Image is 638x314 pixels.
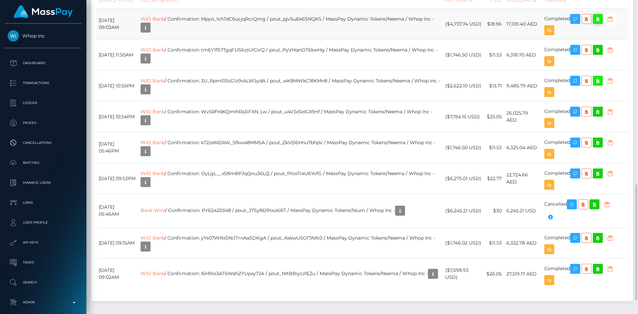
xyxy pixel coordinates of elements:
td: 6,322.78 AED [504,228,542,259]
p: Payees [8,118,79,128]
a: Transactions [5,75,81,91]
td: / Confirmation: I6H9lo3ATkWahZYUpxy7JA / pout_NItBBiyczlEZu / MassPay Dynamic Tokens/Neema / Whop... [138,259,443,289]
td: Cancelled [542,194,628,228]
td: / Confirmation: tmEY1fS7TgqFUS6zsUIGVQ / pout_PyVHqnOTEkwHg / MassPay Dynamic Tokens/Neema / Whop... [138,40,443,70]
a: WIO Bank [141,270,164,276]
td: Completed [542,9,628,40]
a: Admin [5,294,81,311]
td: $25.05 [484,101,504,132]
td: Completed [542,163,628,194]
td: ($1,746.50 USD) [443,40,484,70]
td: $22.77 [484,163,504,194]
a: Ledger [5,95,81,111]
td: / Confirmation: 3U_Rpml0SsG1z9rALW5ydA / pout_wK8MWkC18KMn8 / MassPay Dynamic Tokens/Neema / Whop... [138,70,443,101]
a: Cancellations [5,135,81,151]
td: 6,245.21 USD [504,194,542,228]
a: WIO Bank [141,170,164,176]
td: 6,318.70 AED [504,40,542,70]
td: $11.53 [484,40,504,70]
td: $11.53 [484,228,504,259]
td: Completed [542,70,628,101]
a: WIO Bank [141,235,164,241]
p: Batches [8,158,79,168]
td: Completed [542,101,628,132]
td: / Confirmation: Mpyo_1chTdC6ucjqRcrQmg / pout_pjvSuEk6SNQK5 / MassPay Dynamic Tokens/Neema / Whop... [138,9,443,40]
td: 17,139.40 AED [504,9,542,40]
td: ($2,622.10 USD) [443,70,484,101]
a: WIO Bank [141,109,164,115]
td: Completed [542,132,628,163]
a: Dashboard [5,55,81,71]
td: ($7,194.15 USD) [443,101,484,132]
td: $26.05 [484,259,504,289]
p: Search [8,277,79,287]
td: ($4,737.74 USD) [443,9,484,40]
a: Links [5,194,81,211]
td: [DATE] 05:46AM [96,194,138,228]
p: Links [8,198,79,208]
td: / Confirmation: PY62420348 / pout_J7Sy8D9lwz6RT / MassPay Dynamic Tokens/Nium / Whop Inc - [138,194,443,228]
a: WIO Bank [141,140,164,146]
a: Manage Users [5,174,81,191]
td: 22,724.66 AED [504,163,542,194]
td: / Confirmation: yYs07WRxSNiJTrnAaSDKgA / pout_AskwUSGf7AXt0 / MassPay Dynamic Tokens/Neema / Whop... [138,228,443,259]
p: Dashboard [8,58,79,68]
a: User Profile [5,214,81,231]
td: ($6,245.21 USD) [443,194,484,228]
td: [DATE] 11:50AM [96,40,138,70]
td: ($1,746.50 USD) [443,132,484,163]
a: WIO Bank [141,78,164,84]
a: Taxes [5,254,81,271]
p: Transactions [8,78,79,88]
img: MassPay Logo [14,5,73,18]
img: Whop Inc [8,30,19,42]
td: [DATE] 09:03AM [96,9,138,40]
a: Payees [5,115,81,131]
p: Admin [8,297,79,307]
p: Manage Users [8,178,79,188]
td: [DATE] 10:55PM [96,70,138,101]
td: [DATE] 09:02AM [96,259,138,289]
p: API Keys [8,238,79,248]
td: ($7,598.93 USD) [443,259,484,289]
td: [DATE] 10:54PM [96,101,138,132]
p: User Profile [8,218,79,228]
td: Completed [542,40,628,70]
td: $11.53 [484,132,504,163]
a: WIO Bank [141,16,164,22]
td: 26,025.79 AED [504,101,542,132]
a: Batches [5,155,81,171]
a: Search [5,274,81,291]
td: $13.71 [484,70,504,101]
p: Taxes [8,258,79,267]
p: Cancellations [8,138,79,148]
td: / Confirmation: kT2zeM2iRAi_Sfkw48MMSA / pout_ZkVD6Hnu7bhpV / MassPay Dynamic Tokens/Neema / Whop... [138,132,443,163]
td: [DATE] 05:46PM [96,132,138,163]
span: Whop Inc [5,33,81,39]
td: 9,485.79 AED [504,70,542,101]
td: / Confirmation: OyLgL__xS8mBPJqQnu36LQ / pout_PtsxTt4U6YvfG / MassPay Dynamic Tokens/Neema / Whop... [138,163,443,194]
a: Bank Wire [141,207,165,213]
td: Completed [542,259,628,289]
td: [DATE] 09:53PM [96,163,138,194]
p: Ledger [8,98,79,108]
td: [DATE] 09:15AM [96,228,138,259]
td: 27,519.17 AED [504,259,542,289]
td: 6,325.04 AED [504,132,542,163]
td: ($1,746.02 USD) [443,228,484,259]
td: Completed [542,228,628,259]
td: ($6,275.01 USD) [443,163,484,194]
td: / Confirmation: Wv5RfYdKQImhRa3iFXN_Lw / pout_u4V3xSeIGX9nf / MassPay Dynamic Tokens/Neema / Whop... [138,101,443,132]
td: $30 [484,194,504,228]
td: $18.96 [484,9,504,40]
a: API Keys [5,234,81,251]
a: WIO Bank [141,47,164,53]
